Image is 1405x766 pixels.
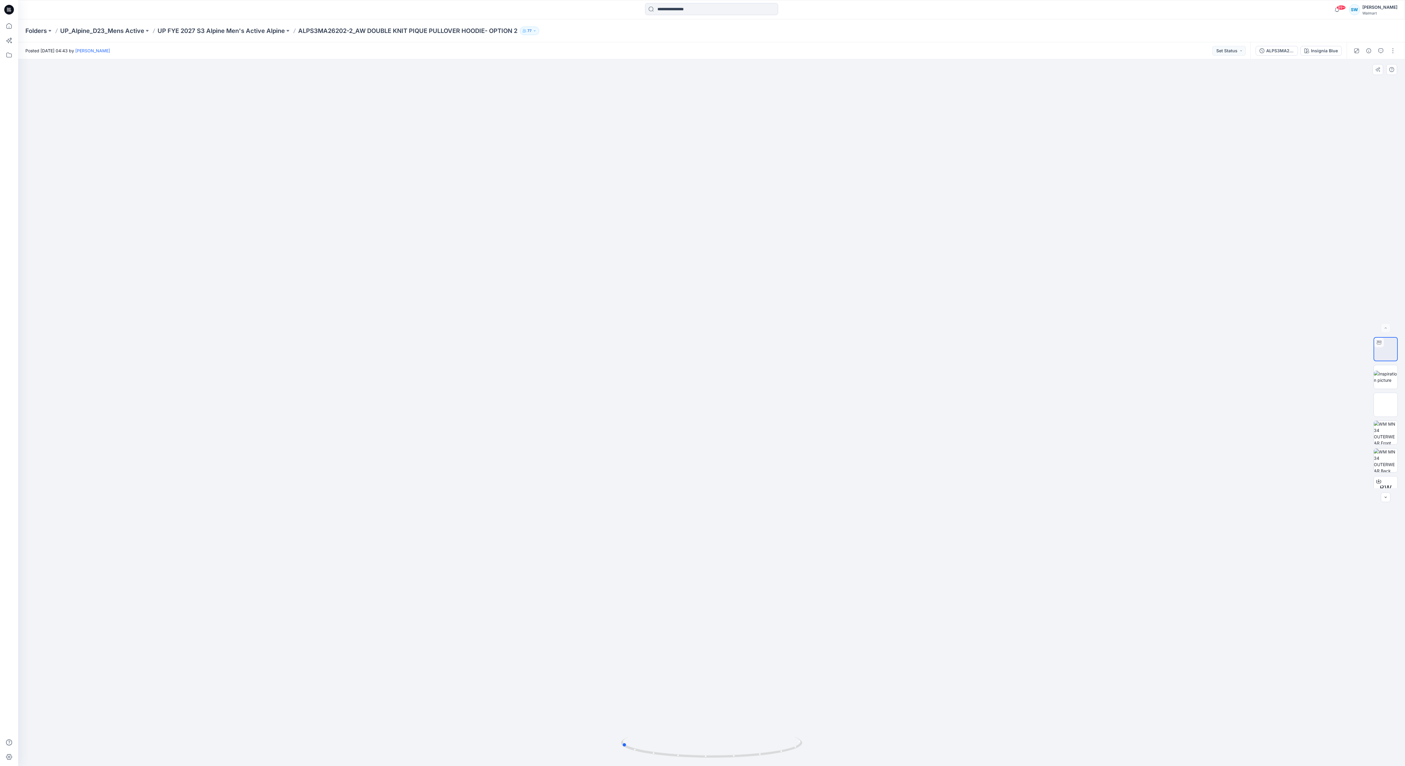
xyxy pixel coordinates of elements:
[1311,47,1338,54] div: Insignia Blue
[1374,421,1397,444] img: WM MN 34 OUTERWEAR Front wo Avatar
[527,28,532,34] p: 77
[1362,11,1397,15] div: Walmart
[1300,46,1342,56] button: Insignia Blue
[298,27,517,35] p: ALPS3MA26202-2_AW DOUBLE KNIT PIQUE PULLOVER HOODIE- OPTION 2
[1364,46,1374,56] button: Details
[1337,5,1346,10] span: 99+
[520,27,539,35] button: 77
[1256,46,1298,56] button: ALPS3MA26202-2_AW DOUBLE KNIT PIQUE PULLOVER HOODIE- OPTION 2
[1380,483,1392,494] span: BW
[1362,4,1397,11] div: [PERSON_NAME]
[1374,371,1397,383] img: Inspiration picture
[25,47,110,54] span: Posted [DATE] 04:43 by
[1349,4,1360,15] div: SW
[158,27,285,35] a: UP FYE 2027 S3 Alpine Men's Active Alpine
[75,48,110,53] a: [PERSON_NAME]
[60,27,144,35] a: UP_Alpine_D23_Mens Active
[1266,47,1294,54] div: ALPS3MA26202-2_AW DOUBLE KNIT PIQUE PULLOVER HOODIE- OPTION 2
[1374,449,1397,472] img: WM MN 34 OUTERWEAR Back wo Avatar
[25,27,47,35] a: Folders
